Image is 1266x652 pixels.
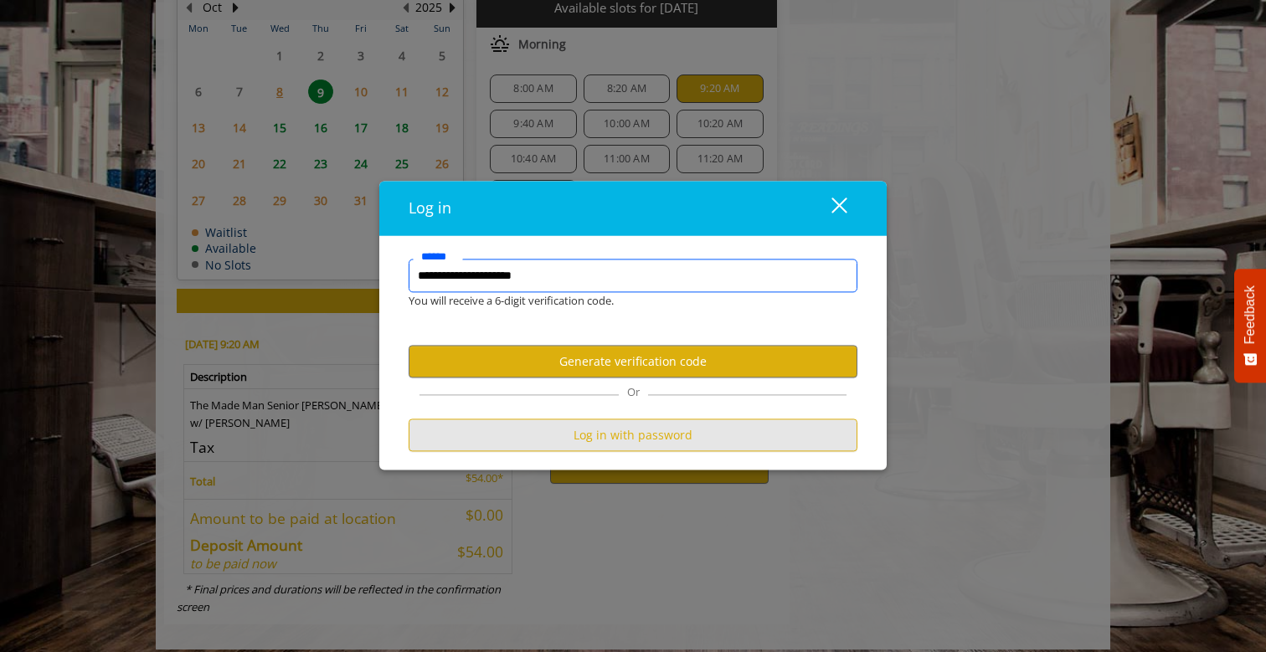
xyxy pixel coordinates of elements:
[396,293,845,311] div: You will receive a 6-digit verification code.
[409,198,451,218] span: Log in
[1234,269,1266,382] button: Feedback - Show survey
[1243,285,1258,344] span: Feedback
[812,196,846,221] div: close dialog
[800,191,857,225] button: close dialog
[409,345,857,377] button: Generate verification code
[409,419,857,452] button: Log in with password
[619,385,648,400] span: Or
